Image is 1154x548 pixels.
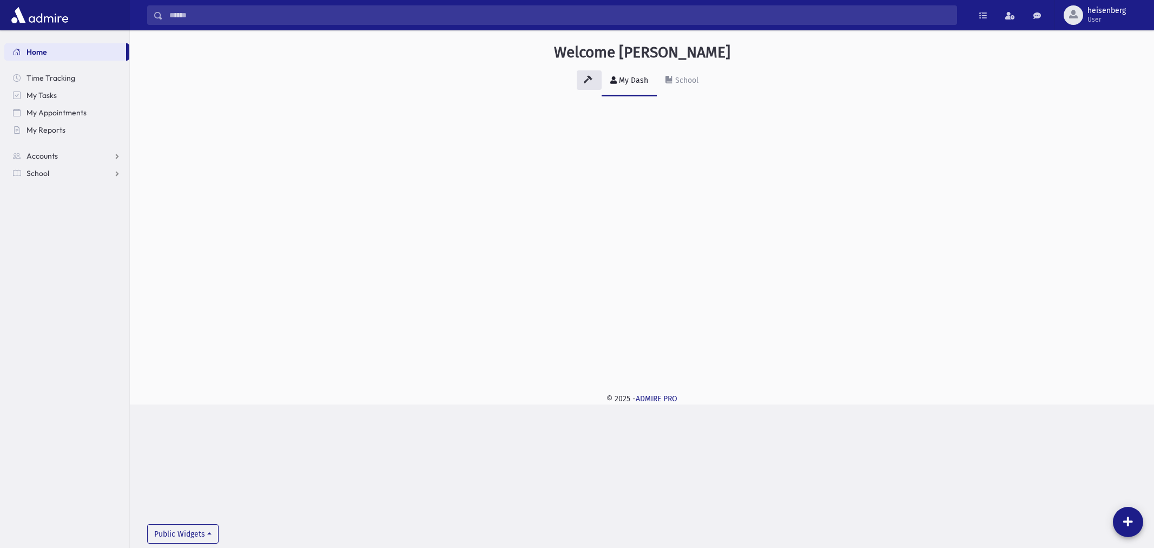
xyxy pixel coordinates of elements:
[27,47,47,57] span: Home
[27,90,57,100] span: My Tasks
[27,108,87,118] span: My Appointments
[147,524,219,544] button: Public Widgets
[27,151,58,161] span: Accounts
[1087,6,1126,15] span: heisenberg
[4,147,129,165] a: Accounts
[4,165,129,182] a: School
[9,4,71,26] img: AdmirePro
[617,76,648,85] div: My Dash
[554,43,730,62] h3: Welcome [PERSON_NAME]
[657,66,707,96] a: School
[147,393,1137,405] div: © 2025 -
[4,121,129,139] a: My Reports
[602,66,657,96] a: My Dash
[636,394,677,403] a: ADMIRE PRO
[4,43,126,61] a: Home
[27,168,49,178] span: School
[673,76,698,85] div: School
[27,73,75,83] span: Time Tracking
[163,5,957,25] input: Search
[4,104,129,121] a: My Appointments
[4,87,129,104] a: My Tasks
[4,69,129,87] a: Time Tracking
[1087,15,1126,24] span: User
[27,125,65,135] span: My Reports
